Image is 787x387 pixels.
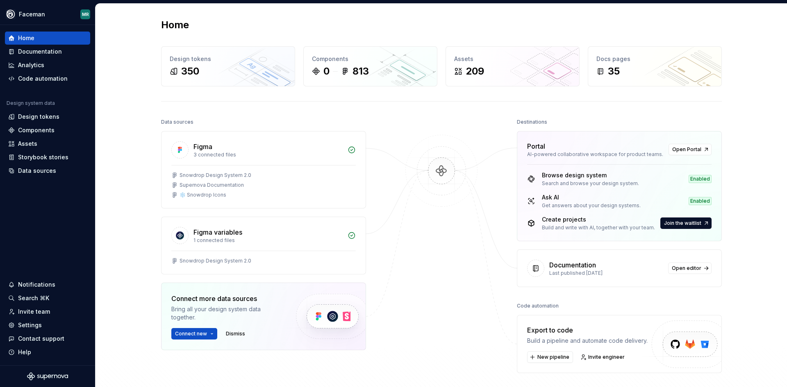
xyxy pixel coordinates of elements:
[161,131,366,208] a: Figma3 connected filesSnowdrop Design System 2.0Supernova Documentation❄️ Snowdrop Icons
[689,197,712,205] div: Enabled
[672,265,701,272] span: Open editor
[18,294,49,302] div: Search ⌘K
[193,142,212,152] div: Figma
[161,18,189,32] h2: Home
[18,126,55,134] div: Components
[193,152,343,158] div: 3 connected files
[527,141,545,151] div: Portal
[517,116,547,128] div: Destinations
[5,72,90,85] a: Code automation
[527,151,664,158] div: AI-powered collaborative workspace for product teams.
[542,215,655,224] div: Create projects
[5,319,90,332] a: Settings
[181,65,199,78] div: 350
[5,164,90,177] a: Data sources
[5,292,90,305] button: Search ⌘K
[193,227,242,237] div: Figma variables
[537,354,569,360] span: New pipeline
[549,270,663,276] div: Last published [DATE]
[18,348,31,356] div: Help
[5,124,90,137] a: Components
[2,5,93,23] button: FacemanMR
[226,330,245,337] span: Dismiss
[5,45,90,58] a: Documentation
[323,65,330,78] div: 0
[660,217,712,229] button: Join the waitlist
[596,55,713,63] div: Docs pages
[542,202,641,209] div: Get answers about your design systems.
[668,263,712,274] a: Open editor
[18,167,56,175] div: Data sources
[18,34,34,42] div: Home
[193,237,343,244] div: 1 connected files
[18,321,42,329] div: Settings
[588,354,625,360] span: Invite engineer
[669,144,712,155] a: Open Portal
[171,305,282,321] div: Bring all your design system data together.
[171,328,217,339] button: Connect new
[161,46,295,86] a: Design tokens350
[578,351,628,363] a: Invite engineer
[542,171,639,179] div: Browse design system
[161,217,366,274] a: Figma variables1 connected filesSnowdrop Design System 2.0
[312,55,429,63] div: Components
[527,351,573,363] button: New pipeline
[527,325,648,335] div: Export to code
[5,332,90,345] button: Contact support
[18,153,68,161] div: Storybook stories
[19,10,45,18] div: Faceman
[7,100,55,106] div: Design system data
[588,46,722,86] a: Docs pages35
[161,116,193,128] div: Data sources
[180,192,226,198] div: ❄️ Snowdrop Icons
[170,55,287,63] div: Design tokens
[672,146,701,153] span: Open Portal
[171,294,282,303] div: Connect more data sources
[82,11,89,18] div: MR
[542,193,641,201] div: Ask AI
[18,48,62,56] div: Documentation
[18,61,44,69] div: Analytics
[5,110,90,123] a: Design tokens
[180,182,244,188] div: Supernova Documentation
[27,372,68,380] svg: Supernova Logo
[18,335,64,343] div: Contact support
[5,278,90,291] button: Notifications
[549,260,596,270] div: Documentation
[180,172,251,179] div: Snowdrop Design System 2.0
[18,308,50,316] div: Invite team
[5,305,90,318] a: Invite team
[689,175,712,183] div: Enabled
[5,137,90,150] a: Assets
[18,281,55,289] div: Notifications
[608,65,620,78] div: 35
[180,258,251,264] div: Snowdrop Design System 2.0
[222,328,249,339] button: Dismiss
[18,75,68,83] div: Code automation
[5,59,90,72] a: Analytics
[5,151,90,164] a: Storybook stories
[454,55,571,63] div: Assets
[527,337,648,345] div: Build a pipeline and automate code delivery.
[6,9,16,19] img: 87d06435-c97f-426c-aa5d-5eb8acd3d8b3.png
[303,46,437,86] a: Components0813
[353,65,369,78] div: 813
[542,180,639,187] div: Search and browse your design system.
[5,32,90,45] a: Home
[517,300,559,312] div: Code automation
[466,65,484,78] div: 209
[542,224,655,231] div: Build and write with AI, together with your team.
[18,140,37,148] div: Assets
[664,220,701,226] span: Join the waitlist
[5,346,90,359] button: Help
[175,330,207,337] span: Connect new
[446,46,580,86] a: Assets209
[18,113,59,121] div: Design tokens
